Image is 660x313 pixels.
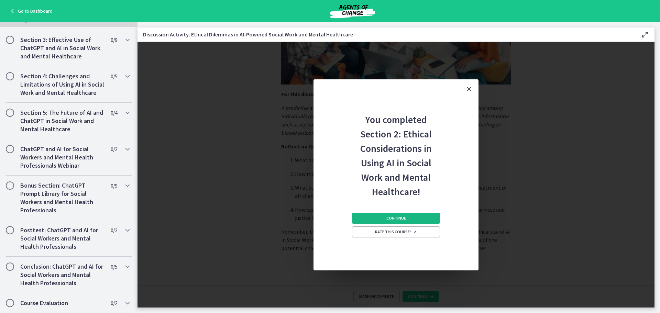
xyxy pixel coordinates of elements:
[459,79,478,99] button: Close
[111,299,117,307] span: 0 / 2
[143,30,630,38] h3: Discussion Activity: Ethical Dilemmas in AI-Powered Social Work and Mental Healthcare
[111,36,117,44] span: 0 / 9
[20,181,104,214] h2: Bonus Section: ChatGPT Prompt Library for Social Workers and Mental Health Professionals
[413,230,417,234] i: Opens in a new window
[20,262,104,287] h2: Conclusion: ChatGPT and AI for Social Workers and Mental Health Professionals
[20,145,104,170] h2: ChatGPT and AI for Social Workers and Mental Health Professionals Webinar
[8,7,53,15] a: Go to Dashboard
[352,213,440,224] button: Continue
[111,109,117,117] span: 0 / 4
[20,72,104,97] h2: Section 4: Challenges and Limitations of Using AI in Social Work and Mental Healthcare
[352,226,440,237] a: Rate this course! Opens in a new window
[20,226,104,251] h2: Posttest: ChatGPT and AI for Social Workers and Mental Health Professionals
[386,215,406,221] span: Continue
[111,262,117,271] span: 0 / 5
[111,145,117,153] span: 0 / 2
[111,181,117,190] span: 0 / 9
[311,3,394,19] img: Agents of Change
[20,109,104,133] h2: Section 5: The Future of AI and ChatGPT in Social Work and Mental Healthcare
[111,226,117,234] span: 0 / 2
[351,99,441,199] h2: You completed Section 2: Ethical Considerations in Using AI in Social Work and Mental Healthcare!
[20,36,104,60] h2: Section 3: Effective Use of ChatGPT and AI in Social Work and Mental Healthcare
[20,299,104,307] h2: Course Evaluation
[375,229,417,235] span: Rate this course!
[111,72,117,80] span: 0 / 5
